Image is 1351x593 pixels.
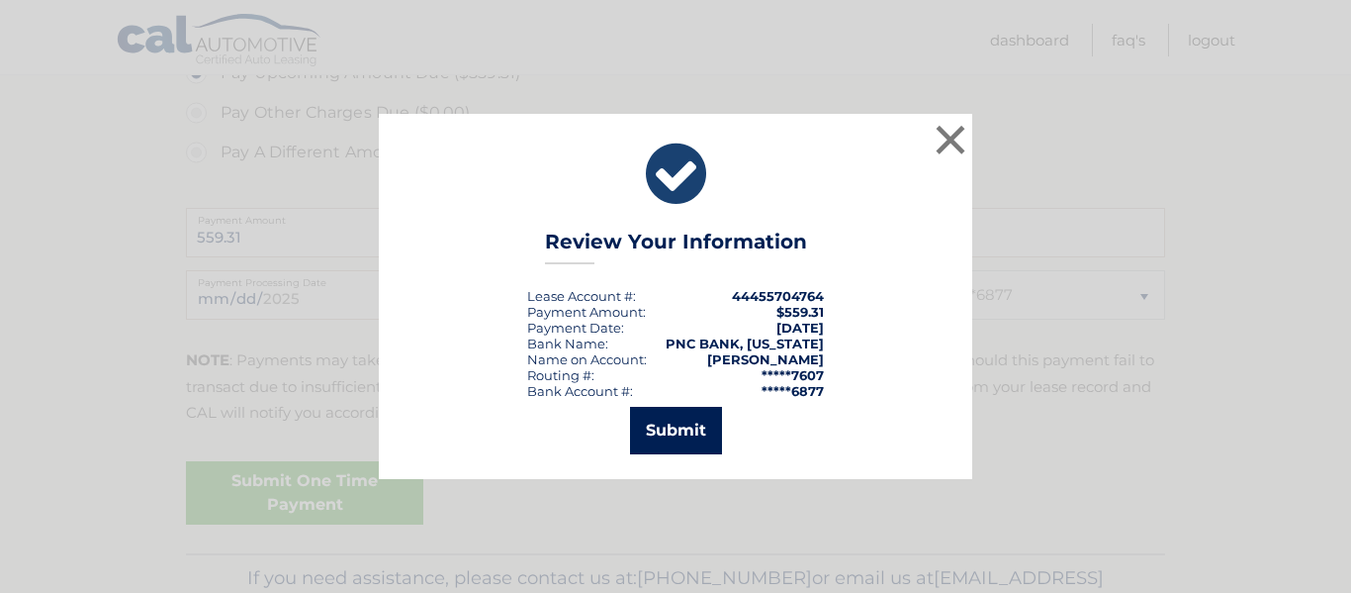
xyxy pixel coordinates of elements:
[707,351,824,367] strong: [PERSON_NAME]
[545,230,807,264] h3: Review Your Information
[666,336,824,351] strong: PNC BANK, [US_STATE]
[776,304,824,320] span: $559.31
[732,288,824,304] strong: 44455704764
[527,336,608,351] div: Bank Name:
[527,383,633,399] div: Bank Account #:
[527,304,646,320] div: Payment Amount:
[630,407,722,454] button: Submit
[931,120,970,159] button: ×
[527,320,621,336] span: Payment Date
[527,320,624,336] div: :
[527,288,636,304] div: Lease Account #:
[776,320,824,336] span: [DATE]
[527,367,594,383] div: Routing #:
[527,351,647,367] div: Name on Account:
